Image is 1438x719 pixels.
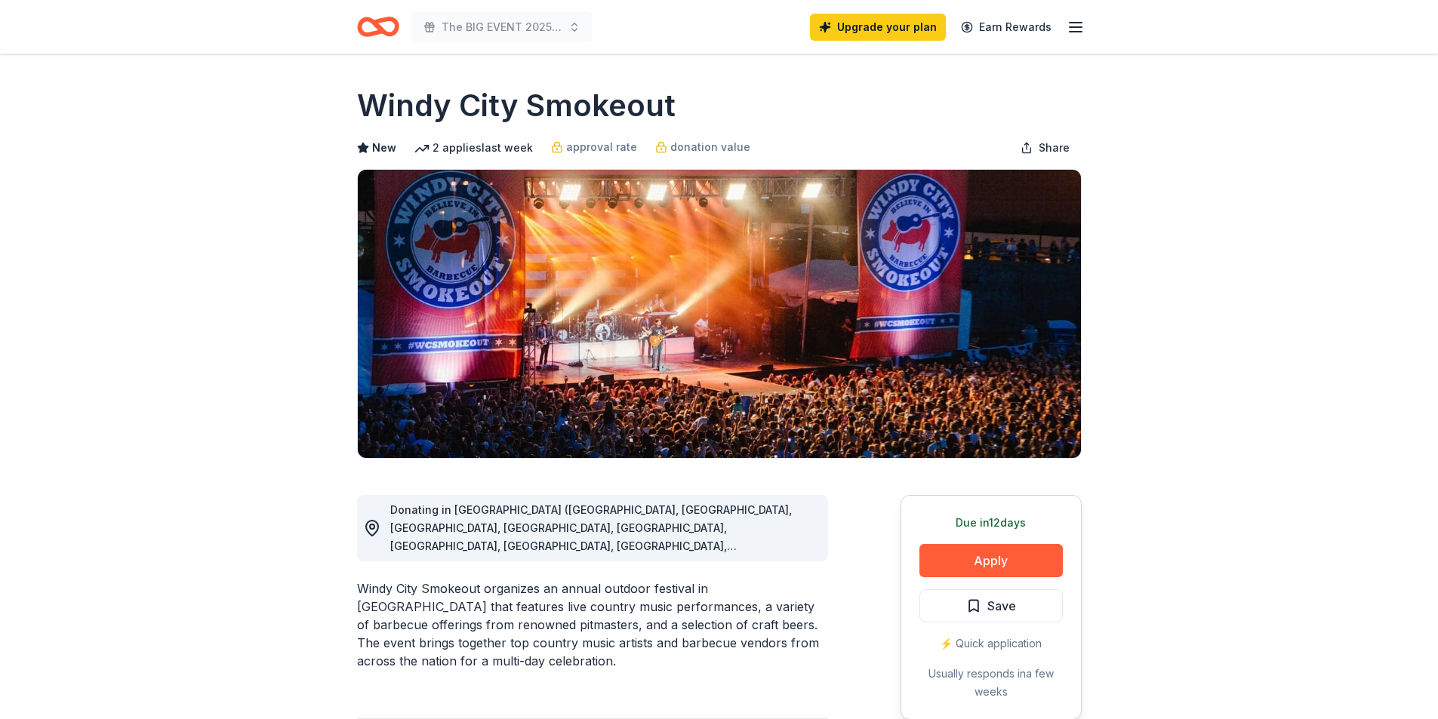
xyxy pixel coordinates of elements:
span: Save [987,596,1016,616]
div: Windy City Smokeout organizes an annual outdoor festival in [GEOGRAPHIC_DATA] that features live ... [357,579,828,670]
div: Usually responds in a few weeks [919,665,1063,701]
span: Share [1039,139,1070,157]
span: New [372,139,396,157]
span: The BIG EVENT 2025 Fundraiser [442,18,562,36]
div: 2 applies last week [414,139,533,157]
span: Donating in [GEOGRAPHIC_DATA] ([GEOGRAPHIC_DATA], [GEOGRAPHIC_DATA], [GEOGRAPHIC_DATA], [GEOGRAPH... [390,503,792,570]
button: Save [919,589,1063,622]
button: The BIG EVENT 2025 Fundraiser [411,12,593,42]
button: Share [1008,133,1082,163]
div: Due in 12 days [919,514,1063,532]
a: Earn Rewards [952,14,1061,41]
img: Image for Windy City Smokeout [358,170,1081,458]
a: donation value [655,138,750,156]
h1: Windy City Smokeout [357,84,676,127]
span: donation value [670,138,750,156]
div: ⚡️ Quick application [919,635,1063,653]
a: approval rate [551,138,637,156]
button: Apply [919,544,1063,577]
span: approval rate [566,138,637,156]
a: Home [357,9,399,45]
a: Upgrade your plan [810,14,946,41]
